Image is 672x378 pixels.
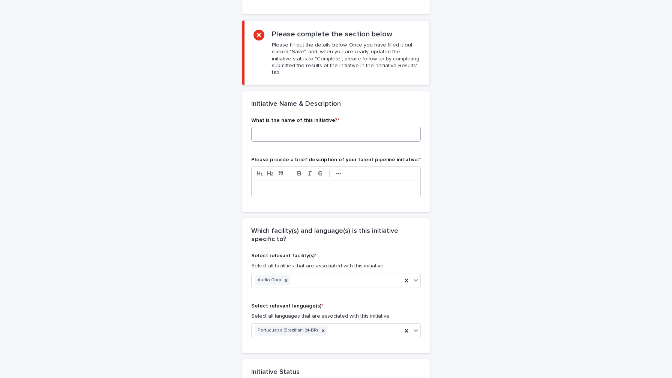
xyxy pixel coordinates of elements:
[336,171,342,177] strong: •••
[251,227,418,243] h2: Which facility(s) and language(s) is this initiative specific to?
[272,42,420,76] p: Please fill out the details below. Once you have filled it out, clicked "Save", and, when you are...
[251,157,421,162] span: Please provide a brief description of your talent pipeline initiative:
[255,275,282,285] div: Audio Corp
[272,30,392,39] h2: Please complete the section below
[255,325,319,336] div: Portuguese (Brazilian) (pt-BR)
[251,262,421,270] p: Select all facilities that are associated with this initiative.
[251,368,300,376] h2: Initiative Status
[251,312,421,320] p: Select all languages that are associated with this initiative.
[251,118,339,123] span: What is the name of this initiative?
[251,253,316,258] span: Select relevant facility(s)
[251,100,341,108] h2: Initiative Name & Description
[251,303,323,309] span: Select relevant language(s)
[333,169,344,178] button: •••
